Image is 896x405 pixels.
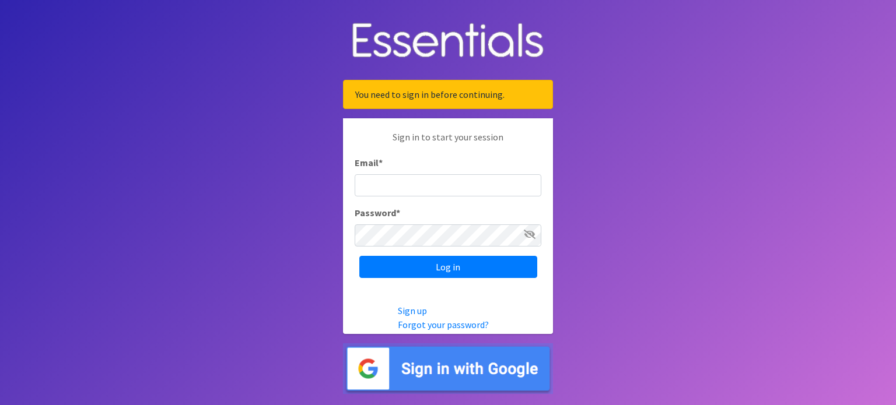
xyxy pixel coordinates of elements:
[379,157,383,168] abbr: required
[343,343,553,394] img: Sign in with Google
[359,256,537,278] input: Log in
[355,130,541,156] p: Sign in to start your session
[398,305,427,316] a: Sign up
[343,11,553,71] img: Human Essentials
[398,319,489,330] a: Forgot your password?
[396,207,400,219] abbr: required
[355,206,400,220] label: Password
[343,80,553,109] div: You need to sign in before continuing.
[355,156,383,170] label: Email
